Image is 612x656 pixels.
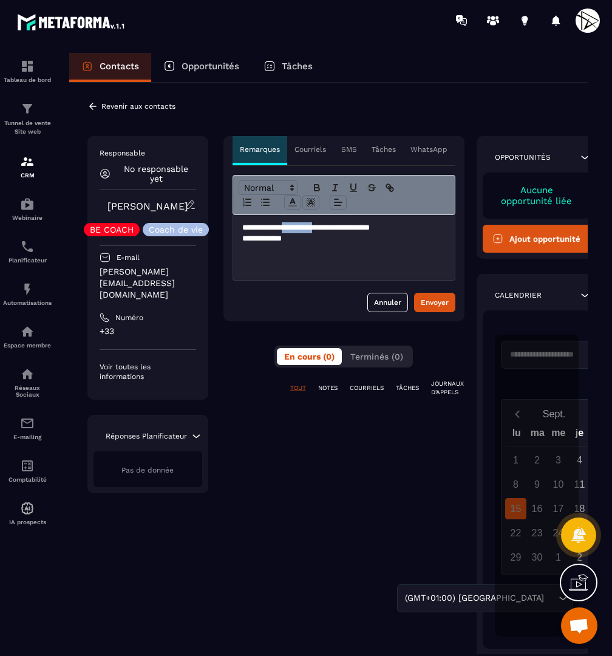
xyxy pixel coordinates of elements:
[569,449,590,471] div: 4
[3,384,52,398] p: Réseaux Sociaux
[20,501,35,516] img: automations
[149,225,203,234] p: Coach de vie
[69,53,151,82] a: Contacts
[3,119,52,136] p: Tunnel de vente Site web
[282,61,313,72] p: Tâches
[251,53,325,82] a: Tâches
[277,348,342,365] button: En cours (0)
[350,384,384,392] p: COURRIELS
[431,380,464,397] p: JOURNAUX D'APPELS
[90,225,134,234] p: BE COACH
[3,273,52,315] a: automationsautomationsAutomatisations
[3,172,52,179] p: CRM
[106,431,187,441] p: Réponses Planificateur
[3,449,52,492] a: accountantaccountantComptabilité
[495,290,542,300] p: Calendrier
[367,293,408,312] button: Annuler
[397,584,573,612] div: Search for option
[100,61,139,72] p: Contacts
[410,145,447,154] p: WhatsApp
[3,342,52,349] p: Espace membre
[3,77,52,83] p: Tableau de bord
[117,253,140,262] p: E-mail
[290,384,306,392] p: TOUT
[318,384,338,392] p: NOTES
[414,293,455,312] button: Envoyer
[101,102,175,111] p: Revenir aux contacts
[3,92,52,145] a: formationformationTunnel de vente Site web
[372,145,396,154] p: Tâches
[341,145,357,154] p: SMS
[569,425,590,446] div: je
[182,61,239,72] p: Opportunités
[20,59,35,73] img: formation
[396,384,419,392] p: TÂCHES
[495,152,551,162] p: Opportunités
[115,313,143,323] p: Numéro
[20,239,35,254] img: scheduler
[3,257,52,264] p: Planificateur
[3,519,52,525] p: IA prospects
[107,200,188,212] a: [PERSON_NAME]
[20,416,35,431] img: email
[3,188,52,230] a: automationsautomationsWebinaire
[3,434,52,440] p: E-mailing
[284,352,335,361] span: En cours (0)
[240,145,280,154] p: Remarques
[421,296,449,309] div: Envoyer
[3,315,52,358] a: automationsautomationsEspace membre
[3,358,52,407] a: social-networksocial-networkRéseaux Sociaux
[121,466,174,474] span: Pas de donnée
[20,154,35,169] img: formation
[3,145,52,188] a: formationformationCRM
[483,225,591,253] button: Ajout opportunité
[17,11,126,33] img: logo
[3,407,52,449] a: emailemailE-mailing
[3,50,52,92] a: formationformationTableau de bord
[20,367,35,381] img: social-network
[402,592,546,605] span: (GMT+01:00) [GEOGRAPHIC_DATA]
[294,145,326,154] p: Courriels
[561,607,597,644] div: Ouvrir le chat
[3,230,52,273] a: schedulerschedulerPlanificateur
[350,352,403,361] span: Terminés (0)
[20,324,35,339] img: automations
[100,148,196,158] p: Responsable
[569,474,590,495] div: 11
[569,498,590,519] div: 18
[151,53,251,82] a: Opportunités
[20,197,35,211] img: automations
[117,164,196,183] p: No responsable yet
[100,326,196,337] p: +33
[20,459,35,473] img: accountant
[343,348,410,365] button: Terminés (0)
[100,266,196,301] p: [PERSON_NAME][EMAIL_ADDRESS][DOMAIN_NAME]
[495,185,579,207] p: Aucune opportunité liée
[20,282,35,296] img: automations
[100,362,196,381] p: Voir toutes les informations
[3,299,52,306] p: Automatisations
[20,101,35,116] img: formation
[3,214,52,221] p: Webinaire
[3,476,52,483] p: Comptabilité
